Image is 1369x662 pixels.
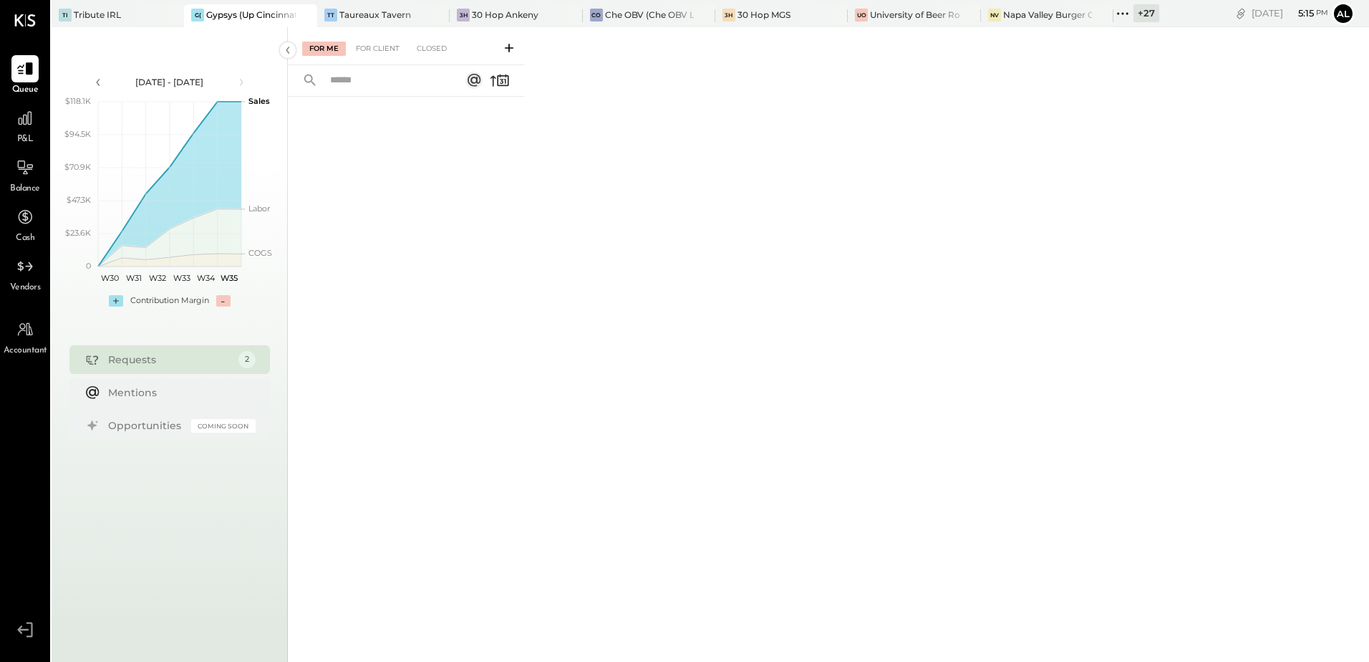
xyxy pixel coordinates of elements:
[1252,6,1328,20] div: [DATE]
[64,162,91,172] text: $70.9K
[248,96,270,106] text: Sales
[191,419,256,433] div: Coming Soon
[221,273,238,283] text: W35
[59,9,72,21] div: TI
[410,42,454,56] div: Closed
[16,232,34,245] span: Cash
[173,273,190,283] text: W33
[109,76,231,88] div: [DATE] - [DATE]
[126,273,142,283] text: W31
[1133,4,1159,22] div: + 27
[1,253,49,294] a: Vendors
[65,228,91,238] text: $23.6K
[1234,6,1248,21] div: copy link
[4,345,47,358] span: Accountant
[101,273,119,283] text: W30
[108,385,248,400] div: Mentions
[65,96,91,106] text: $118.1K
[206,9,295,21] div: Gypsys (Up Cincinnati LLC) - Ignite
[10,183,40,196] span: Balance
[737,9,790,21] div: 30 Hop MGS
[17,133,34,146] span: P&L
[1,154,49,196] a: Balance
[870,9,959,21] div: University of Beer Roseville
[10,282,41,294] span: Vendors
[248,248,272,258] text: COGS
[216,295,231,307] div: -
[1003,9,1092,21] div: Napa Valley Burger Company
[196,273,215,283] text: W34
[191,9,204,21] div: G(
[130,295,209,307] div: Contribution Margin
[1,105,49,146] a: P&L
[67,195,91,205] text: $47.3K
[324,9,337,21] div: TT
[302,42,346,56] div: For Me
[988,9,1001,21] div: NV
[855,9,868,21] div: Uo
[339,9,411,21] div: Taureaux Tavern
[149,273,166,283] text: W32
[457,9,470,21] div: 3H
[64,129,91,139] text: $94.5K
[722,9,735,21] div: 3H
[238,351,256,368] div: 2
[74,9,121,21] div: Tribute IRL
[108,418,184,433] div: Opportunities
[12,84,39,97] span: Queue
[1,55,49,97] a: Queue
[590,9,603,21] div: CO
[1,203,49,245] a: Cash
[1,316,49,358] a: Accountant
[86,261,91,271] text: 0
[248,203,270,214] text: Labor
[109,295,123,307] div: +
[1332,2,1355,25] button: Al
[108,352,231,367] div: Requests
[605,9,694,21] div: Che OBV (Che OBV LLC) - Ignite
[349,42,407,56] div: For Client
[472,9,538,21] div: 30 Hop Ankeny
